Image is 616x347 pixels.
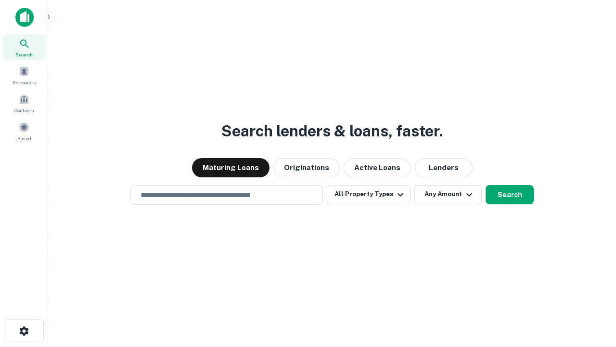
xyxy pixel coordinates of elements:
[415,158,473,177] button: Lenders
[15,8,34,27] img: capitalize-icon.png
[221,120,443,143] h3: Search lenders & loans, faster.
[14,107,34,114] span: Contacts
[13,79,36,86] span: Borrowers
[3,90,45,116] a: Contacts
[568,270,616,316] iframe: Chat Widget
[273,158,340,177] button: Originations
[344,158,411,177] button: Active Loans
[192,158,269,177] button: Maturing Loans
[3,118,45,144] a: Saved
[486,185,534,204] button: Search
[327,185,411,204] button: All Property Types
[414,185,482,204] button: Any Amount
[3,34,45,60] a: Search
[15,51,33,58] span: Search
[3,62,45,88] a: Borrowers
[17,134,31,142] span: Saved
